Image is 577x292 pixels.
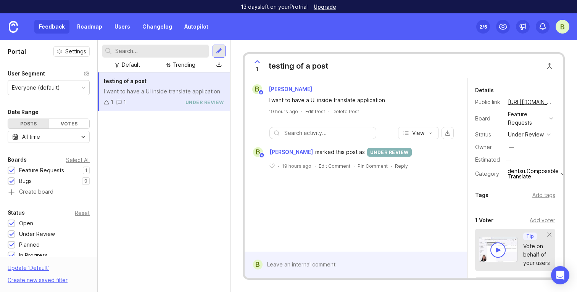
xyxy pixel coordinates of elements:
div: B [252,84,262,94]
div: User Segment [8,69,45,78]
div: Board [475,114,502,123]
div: Trending [172,61,195,69]
div: Planned [19,241,40,249]
div: Feature Requests [19,166,64,175]
div: Create new saved filter [8,276,68,284]
div: · [278,163,279,169]
div: Delete Post [332,108,359,115]
p: 0 [84,178,87,184]
a: B[PERSON_NAME] [248,84,318,94]
div: Under Review [19,230,55,238]
a: [URL][DOMAIN_NAME] [506,97,555,107]
button: 2/5 [476,20,490,34]
div: · [353,163,355,169]
span: [PERSON_NAME] [269,86,312,92]
div: Feature Requests [508,110,546,127]
div: All time [22,133,40,141]
p: 1 [85,167,87,173]
span: 1 [256,65,258,73]
span: Settings [65,48,86,55]
div: dentsu.Composable Translate [508,168,559,179]
span: 19 hours ago [282,163,311,169]
p: 13 days left on your Pro trial [241,3,308,11]
div: Estimated [475,157,500,162]
h1: Portal [8,47,26,56]
a: Autopilot [180,20,213,34]
div: Status [475,130,502,139]
button: B [556,20,569,34]
div: — [509,143,514,151]
a: Users [110,20,135,34]
div: — [504,155,514,165]
div: Public link [475,98,502,106]
div: Tags [475,191,488,200]
div: Everyone (default) [12,83,60,92]
div: Vote on behalf of your users [523,242,550,267]
img: Canny Home [9,21,18,33]
div: I want to have a UI inside translate application [104,87,224,96]
div: Category [475,170,502,178]
button: Close button [542,58,557,74]
div: Default [122,61,140,69]
div: under review [185,99,224,106]
div: 2 /5 [479,21,487,32]
div: Details [475,86,494,95]
div: Status [8,208,25,217]
div: Add voter [530,216,555,225]
img: member badge [258,90,264,95]
span: View [412,129,424,137]
div: B [253,260,263,270]
div: Owner [475,143,502,151]
a: testing of a postI want to have a UI inside translate application11under review [98,72,230,111]
div: Add tags [532,191,555,199]
div: 1 Voter [475,216,493,225]
button: View [398,127,438,139]
p: Tip [526,233,534,239]
div: Date Range [8,107,39,117]
svg: toggle icon [77,134,89,140]
button: Settings [53,46,90,57]
div: Edit Post [305,108,325,115]
div: testing of a post [269,61,328,71]
a: 19 hours ago [269,108,298,115]
span: marked this post as [315,148,365,156]
a: Create board [8,189,90,196]
div: · [301,108,302,115]
div: Open [19,219,33,228]
div: B [253,147,263,157]
button: export comments [442,127,454,139]
div: Reply [395,163,408,169]
input: Search... [115,47,206,55]
a: Roadmap [73,20,107,34]
div: Reset [75,211,90,215]
div: I want to have a UI inside translate application [269,96,452,104]
img: member badge [259,152,264,158]
a: B[PERSON_NAME] [248,147,315,157]
a: Changelog [138,20,177,34]
div: Boards [8,155,27,164]
input: Search activity... [284,129,372,137]
div: Update ' Default ' [8,264,49,276]
div: In Progress [19,251,48,260]
div: under review [367,148,412,157]
div: · [391,163,392,169]
a: Upgrade [314,4,336,10]
div: · [328,108,329,115]
div: Posts [8,119,49,128]
div: Votes [49,119,90,128]
div: Bugs [19,177,32,185]
div: 1 [123,98,126,106]
div: · [314,163,316,169]
div: 1 [111,98,113,106]
div: Pin Comment [358,163,388,169]
img: video-thumbnail-vote-d41b83416815613422e2ca741bf692cc.jpg [479,237,518,262]
span: testing of a post [104,78,147,84]
div: under review [508,130,544,139]
div: Open Intercom Messenger [551,266,569,284]
div: Select All [66,158,90,162]
span: [PERSON_NAME] [269,148,313,156]
div: Edit Comment [319,163,350,169]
